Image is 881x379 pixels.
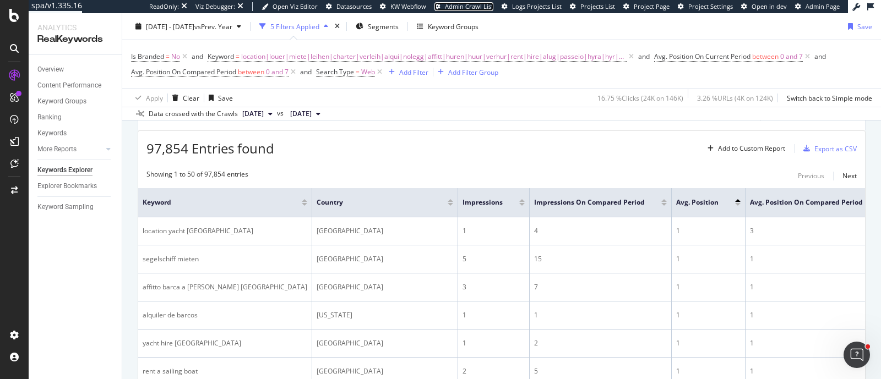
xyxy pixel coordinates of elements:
[752,52,779,61] span: between
[857,21,872,31] div: Save
[814,51,826,62] button: and
[143,366,307,376] div: rent a sailing boat
[688,2,733,10] span: Project Settings
[534,366,667,376] div: 5
[463,310,525,320] div: 1
[697,93,773,102] div: 3.26 % URLs ( 4K on 124K )
[37,164,114,176] a: Keywords Explorer
[131,67,236,76] span: Avg. Position On Compared Period
[37,112,114,123] a: Ranking
[131,18,246,35] button: [DATE] - [DATE]vsPrev. Year
[286,107,325,120] button: [DATE]
[463,226,525,236] div: 1
[676,197,719,207] span: Avg. Position
[844,342,870,368] iframe: Intercom live chat
[192,52,203,61] div: and
[37,180,97,192] div: Explorer Bookmarks
[166,52,170,61] span: =
[146,21,194,31] span: [DATE] - [DATE]
[277,108,286,118] span: vs
[752,2,787,10] span: Open in dev
[300,67,312,76] div: and
[37,201,114,213] a: Keyword Sampling
[143,338,307,348] div: yacht hire [GEOGRAPHIC_DATA]
[463,197,503,207] span: Impressions
[798,169,824,183] button: Previous
[266,64,289,80] span: 0 and 7
[273,2,318,10] span: Open Viz Editor
[143,226,307,236] div: location yacht [GEOGRAPHIC_DATA]
[676,338,741,348] div: 1
[445,2,493,10] span: Admin Crawl List
[37,112,62,123] div: Ranking
[814,52,826,61] div: and
[570,2,615,11] a: Projects List
[676,254,741,264] div: 1
[399,67,428,76] div: Add Filter
[333,21,342,32] div: times
[534,282,667,292] div: 7
[623,2,670,11] a: Project Page
[317,197,431,207] span: Country
[208,52,234,61] span: Keyword
[37,128,67,139] div: Keywords
[718,145,785,152] div: Add to Custom Report
[192,51,203,62] button: and
[799,140,857,157] button: Export as CSV
[146,139,274,157] span: 97,854 Entries found
[37,64,114,75] a: Overview
[842,171,857,180] div: Next
[143,197,285,207] span: Keyword
[678,2,733,11] a: Project Settings
[434,2,493,11] a: Admin Crawl List
[317,254,453,264] div: [GEOGRAPHIC_DATA]
[844,18,872,35] button: Save
[787,93,872,102] div: Switch back to Simple mode
[534,226,667,236] div: 4
[218,93,233,102] div: Save
[502,2,562,11] a: Logs Projects List
[37,164,93,176] div: Keywords Explorer
[384,65,428,79] button: Add Filter
[638,51,650,62] button: and
[356,67,360,76] span: =
[368,21,399,31] span: Segments
[37,22,113,33] div: Analytics
[149,109,238,119] div: Data crossed with the Crawls
[463,282,525,292] div: 3
[463,366,525,376] div: 2
[336,2,372,10] span: Datasources
[37,201,94,213] div: Keyword Sampling
[143,254,307,264] div: segelschiff mieten
[512,2,562,10] span: Logs Projects List
[534,197,645,207] span: Impressions On Compared Period
[795,2,840,11] a: Admin Page
[703,140,785,157] button: Add to Custom Report
[37,180,114,192] a: Explorer Bookmarks
[204,89,233,107] button: Save
[676,310,741,320] div: 1
[37,64,64,75] div: Overview
[194,21,232,31] span: vs Prev. Year
[317,366,453,376] div: [GEOGRAPHIC_DATA]
[448,67,498,76] div: Add Filter Group
[270,21,319,31] div: 5 Filters Applied
[195,2,235,11] div: Viz Debugger:
[242,109,264,119] span: 2025 Jan. 27th
[185,114,202,121] div: Table
[238,67,264,76] span: between
[146,169,248,183] div: Showing 1 to 50 of 97,854 entries
[463,254,525,264] div: 5
[534,254,667,264] div: 15
[361,64,375,80] span: Web
[146,93,163,102] div: Apply
[798,171,824,180] div: Previous
[806,2,840,10] span: Admin Page
[255,18,333,35] button: 5 Filters Applied
[814,144,857,153] div: Export as CSV
[317,338,453,348] div: [GEOGRAPHIC_DATA]
[428,21,478,31] div: Keyword Groups
[750,197,863,207] span: Avg. Position On Compared Period
[380,2,426,11] a: KW Webflow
